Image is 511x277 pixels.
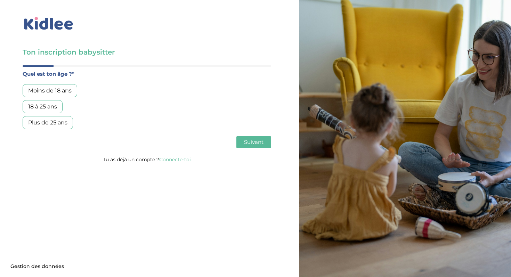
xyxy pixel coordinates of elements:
button: Gestion des données [6,259,68,274]
button: Suivant [236,136,271,148]
button: Précédent [23,136,55,148]
span: Gestion des données [10,263,64,270]
p: Tu as déjà un compte ? [23,155,271,164]
span: Suivant [244,139,263,145]
img: logo_kidlee_bleu [23,16,75,32]
div: Plus de 25 ans [23,116,73,129]
h3: Ton inscription babysitter [23,47,271,57]
label: Quel est ton âge ?* [23,70,271,79]
a: Connecte-toi [159,156,191,163]
div: 18 à 25 ans [23,100,63,113]
div: Moins de 18 ans [23,84,77,97]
